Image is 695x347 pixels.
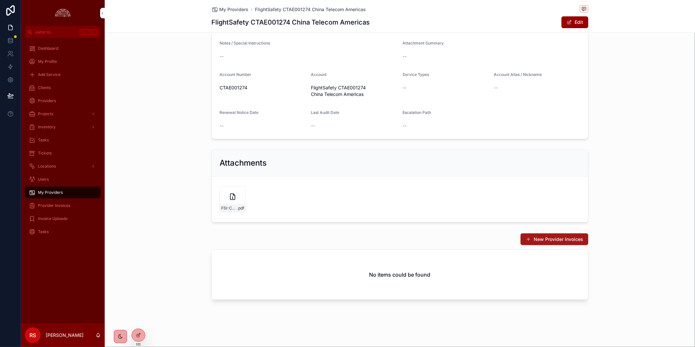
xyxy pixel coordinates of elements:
[220,84,306,91] span: CTAE001274
[25,108,101,120] a: Projects
[25,147,101,159] a: Tickets
[25,160,101,172] a: Locations
[220,72,251,77] span: Account Number
[25,26,101,38] button: Jump to...CtrlK
[402,72,429,77] span: Service Types
[38,59,57,64] span: My Profile
[311,84,398,98] span: FlightSafety CTAE001274 China Telecom Americas
[220,122,223,129] span: --
[369,271,431,279] h2: No items could be found
[38,216,67,221] span: Invoice Uploads
[35,29,77,35] span: Jump to...
[220,158,267,168] h2: Attachments
[402,84,406,91] span: --
[25,56,101,67] a: My Profile
[211,18,370,27] h1: FlightSafety CTAE001274 China Telecom Americas
[494,72,542,77] span: Account Alias / Nickname
[25,82,101,94] a: Clients
[221,206,237,211] span: FSI-ChinaTelecom-CTAE00127400-09-01-25
[311,122,315,129] span: --
[25,43,101,54] a: Dashboard
[25,69,101,81] a: Add Service
[92,29,98,35] span: K
[38,72,61,77] span: Add Service
[255,6,366,13] a: FlightSafety CTAE001274 China Telecom Americas
[38,85,51,90] span: Clients
[25,226,101,238] a: Tasks
[402,122,406,129] span: --
[25,200,101,211] a: Provider Invoices
[220,41,270,46] span: Notes / Special Instructions
[237,206,244,211] span: .pdf
[38,203,70,208] span: Provider Invoices
[29,331,36,339] span: RS
[38,177,49,182] span: Users
[402,41,444,46] span: Attachment Summary
[38,229,49,234] span: Tasks
[38,151,52,156] span: Tickets
[521,233,588,245] button: New Provider Invoices
[53,8,72,18] img: App logo
[220,53,223,60] span: --
[46,332,83,338] p: [PERSON_NAME]
[561,16,588,28] button: Edit
[25,134,101,146] a: Tasks
[402,110,431,115] span: Escalation Path
[21,38,105,246] div: scrollable content
[25,187,101,198] a: My Providers
[25,95,101,107] a: Providers
[25,173,101,185] a: Users
[38,164,56,169] span: Locations
[38,98,56,103] span: Providers
[219,6,248,13] span: My Providers
[25,213,101,225] a: Invoice Uploads
[311,72,327,77] span: Account
[38,190,63,195] span: My Providers
[38,124,56,130] span: Inventory
[38,111,53,117] span: Projects
[25,121,101,133] a: Inventory
[220,110,258,115] span: Renewal Notice Date
[402,53,406,60] span: --
[38,46,58,51] span: Dashboard
[79,29,91,35] span: Ctrl
[38,137,49,143] span: Tasks
[211,6,248,13] a: My Providers
[494,84,498,91] span: --
[311,110,340,115] span: Last Audit Date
